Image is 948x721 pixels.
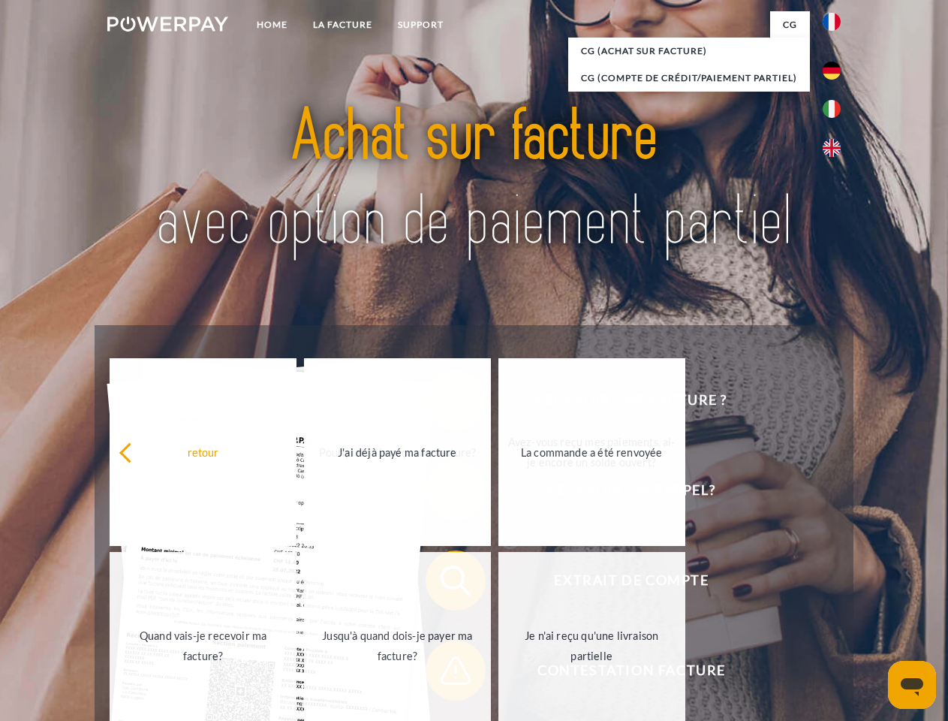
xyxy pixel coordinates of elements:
[568,38,810,65] a: CG (achat sur facture)
[888,661,936,709] iframe: Bouton de lancement de la fenêtre de messagerie
[119,626,287,666] div: Quand vais-je recevoir ma facture?
[313,442,482,462] div: J'ai déjà payé ma facture
[823,62,841,80] img: de
[107,17,228,32] img: logo-powerpay-white.svg
[507,442,676,462] div: La commande a été renvoyée
[823,13,841,31] img: fr
[385,11,456,38] a: Support
[313,626,482,666] div: Jusqu'à quand dois-je payer ma facture?
[770,11,810,38] a: CG
[300,11,385,38] a: LA FACTURE
[568,65,810,92] a: CG (Compte de crédit/paiement partiel)
[143,72,805,288] img: title-powerpay_fr.svg
[119,442,287,462] div: retour
[823,139,841,157] img: en
[244,11,300,38] a: Home
[823,100,841,118] img: it
[507,626,676,666] div: Je n'ai reçu qu'une livraison partielle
